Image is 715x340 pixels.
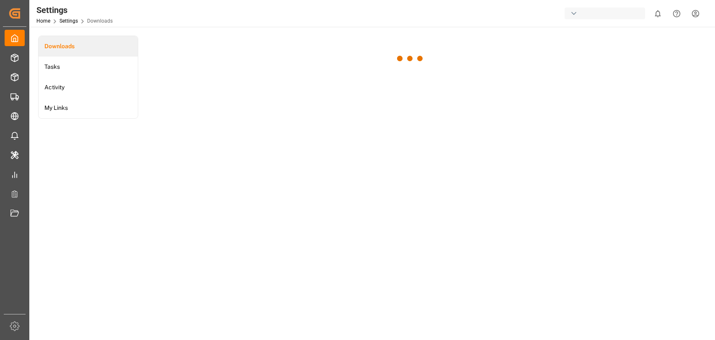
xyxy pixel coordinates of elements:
a: Home [36,18,50,24]
div: Settings [36,4,113,16]
a: My Links [39,98,138,118]
a: Activity [39,77,138,98]
a: Settings [59,18,78,24]
button: show 0 new notifications [648,4,667,23]
a: Downloads [39,36,138,57]
button: Help Center [667,4,686,23]
a: Tasks [39,57,138,77]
